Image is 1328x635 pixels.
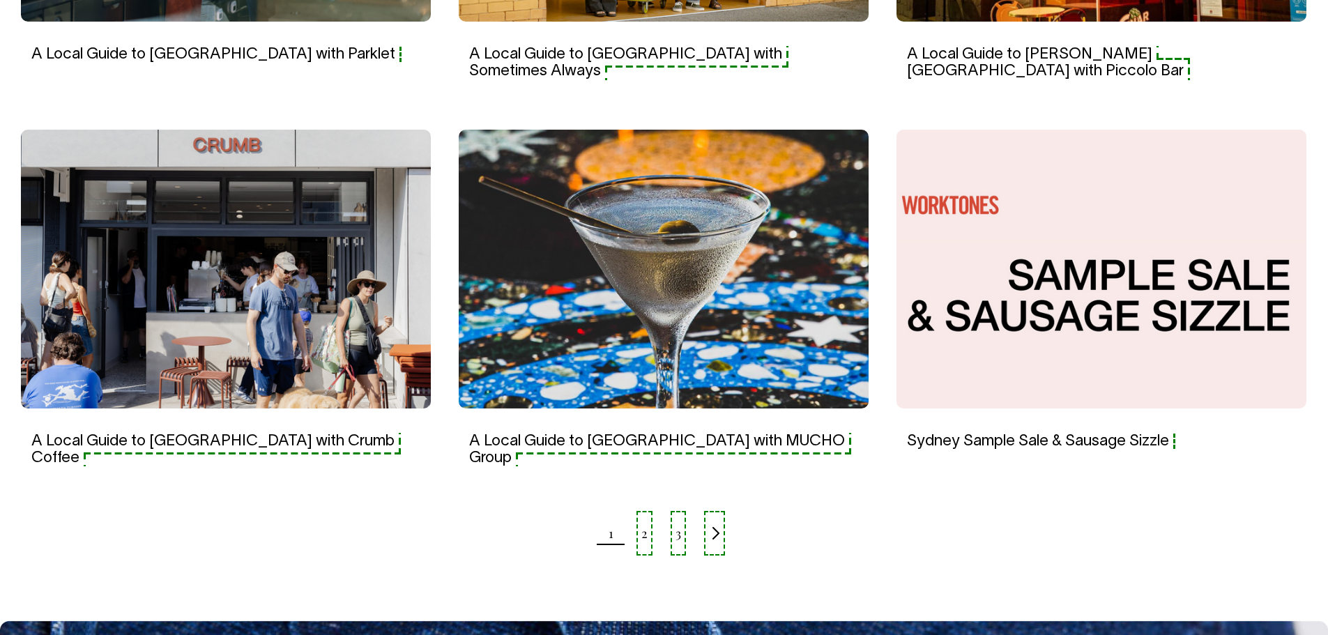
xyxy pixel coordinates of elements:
[31,434,395,465] a: A Local Guide to [GEOGRAPHIC_DATA] with Crumb Coffee
[31,47,395,61] a: A Local Guide to [GEOGRAPHIC_DATA] with Parklet
[907,434,1169,448] a: Sydney Sample Sale & Sausage Sizzle
[21,130,431,408] img: People gather outside a cafe with a shopfront sign that reads "crumb".
[676,516,681,551] a: Page 3
[609,516,613,551] span: Page 1
[641,516,648,551] a: Page 2
[21,516,1307,551] nav: Pagination
[469,434,845,465] a: A Local Guide to [GEOGRAPHIC_DATA] with MUCHO Group
[896,130,1306,408] img: Sydney Sample Sale & Sausage Sizzle
[459,130,869,408] img: A Local Guide to Inner City Sydney with MUCHO Group
[469,47,782,78] a: A Local Guide to [GEOGRAPHIC_DATA] with Sometimes Always
[907,47,1184,78] a: A Local Guide to [PERSON_NAME][GEOGRAPHIC_DATA] with Piccolo Bar
[709,516,720,551] a: Next page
